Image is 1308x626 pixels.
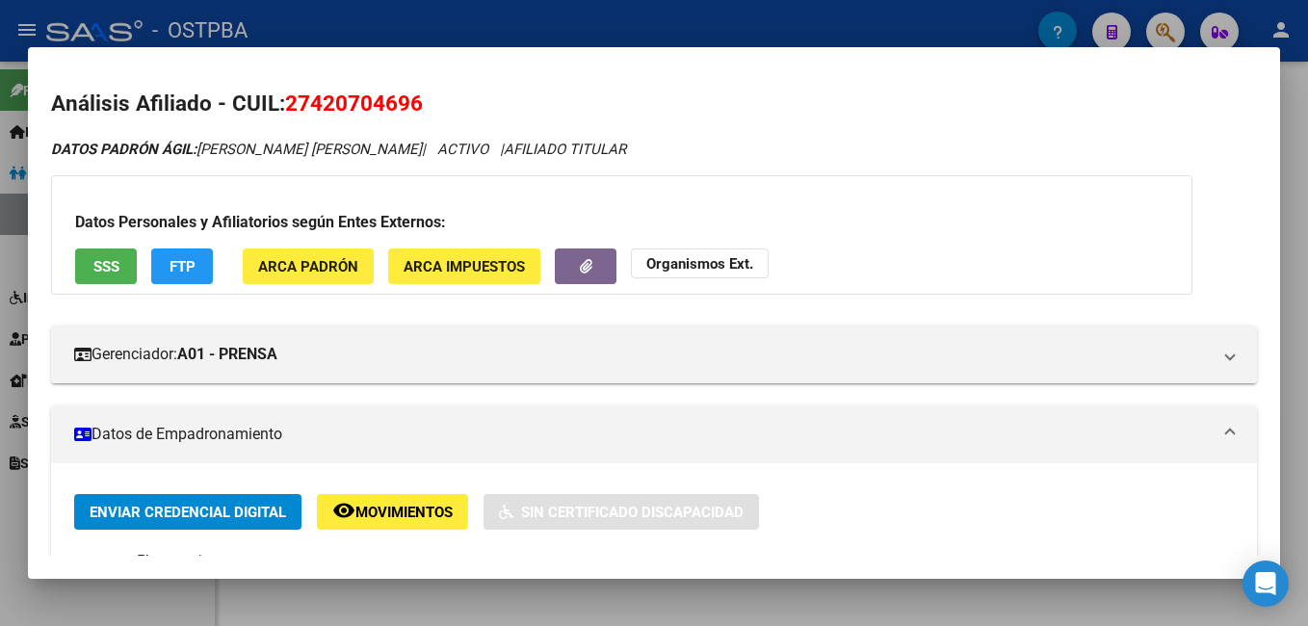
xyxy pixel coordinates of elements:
[332,499,355,522] mat-icon: remove_red_eye
[90,504,286,521] span: Enviar Credencial Digital
[51,326,1257,383] mat-expansion-panel-header: Gerenciador:A01 - PRENSA
[93,258,119,275] span: SSS
[74,553,138,570] strong: Etiquetas:
[484,494,759,530] button: Sin Certificado Discapacidad
[388,248,540,284] button: ARCA Impuestos
[51,405,1257,463] mat-expansion-panel-header: Datos de Empadronamiento
[258,258,358,275] span: ARCA Padrón
[152,553,218,570] span: Capitado -
[74,343,1211,366] mat-panel-title: Gerenciador:
[151,248,213,284] button: FTP
[355,504,453,521] span: Movimientos
[521,504,744,521] span: Sin Certificado Discapacidad
[74,423,1211,446] mat-panel-title: Datos de Empadronamiento
[170,258,196,275] span: FTP
[1243,561,1289,607] div: Open Intercom Messenger
[51,88,1257,120] h2: Análisis Afiliado - CUIL:
[631,248,769,278] button: Organismos Ext.
[646,255,753,273] strong: Organismos Ext.
[51,141,422,158] span: [PERSON_NAME] [PERSON_NAME]
[404,258,525,275] span: ARCA Impuestos
[177,343,277,366] strong: A01 - PRENSA
[243,248,374,284] button: ARCA Padrón
[51,141,626,158] i: | ACTIVO |
[317,494,468,530] button: Movimientos
[285,91,423,116] span: 27420704696
[75,211,1168,234] h3: Datos Personales y Afiliatorios según Entes Externos:
[75,248,137,284] button: SSS
[51,141,196,158] strong: DATOS PADRÓN ÁGIL:
[74,494,301,530] button: Enviar Credencial Digital
[504,141,626,158] span: AFILIADO TITULAR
